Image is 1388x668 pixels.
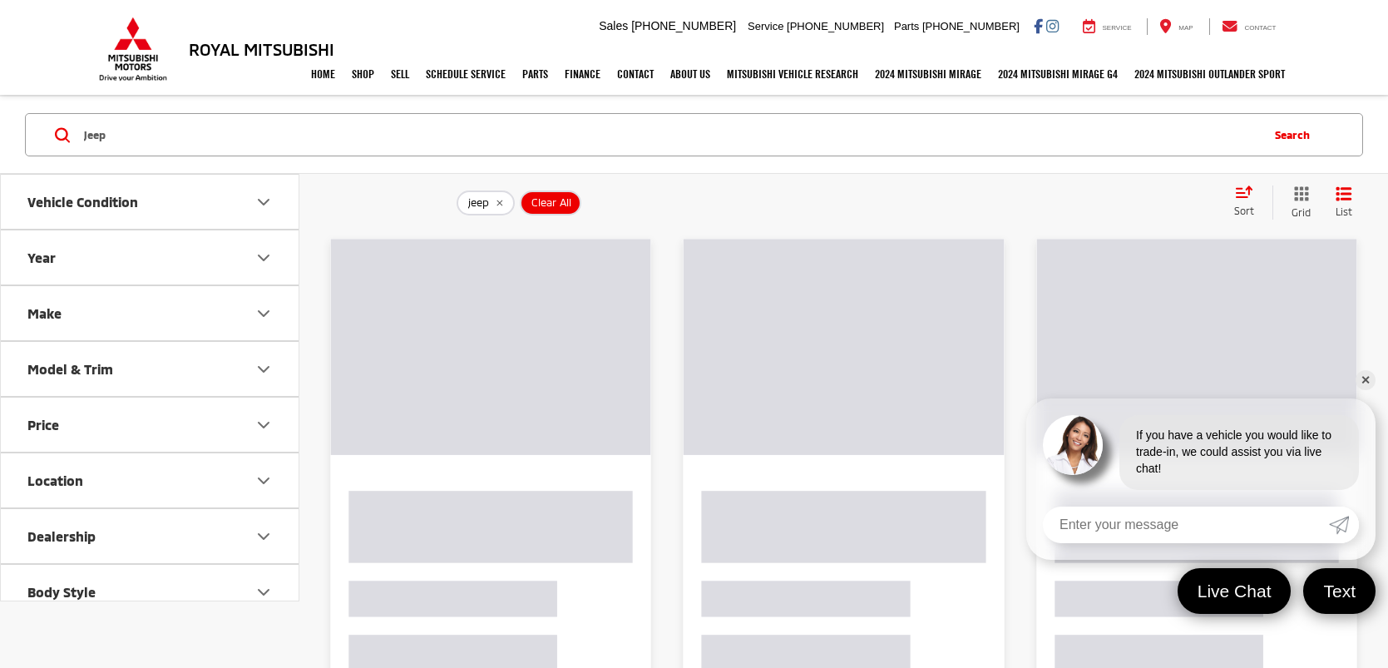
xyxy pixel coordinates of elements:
div: Body Style [27,584,96,600]
button: Search [1258,114,1334,156]
a: 2024 Mitsubishi Mirage [867,53,990,95]
span: Map [1178,24,1193,32]
a: Schedule Service: Opens in a new tab [417,53,514,95]
button: DealershipDealership [1,509,300,563]
h3: Royal Mitsubishi [189,40,334,58]
span: Sort [1234,205,1254,216]
button: LocationLocation [1,453,300,507]
a: Facebook: Click to visit our Facebook page [1034,19,1043,32]
button: Grid View [1272,186,1323,220]
a: Service [1070,18,1144,35]
span: Clear All [531,196,571,210]
span: Grid [1292,205,1311,220]
button: Select sort value [1226,186,1272,219]
button: PricePrice [1,398,300,452]
span: Service [748,20,783,32]
a: Map [1147,18,1205,35]
input: Enter your message [1043,507,1329,543]
a: Instagram: Click to visit our Instagram page [1046,19,1059,32]
img: Mitsubishi [96,17,170,82]
div: Vehicle Condition [27,194,138,210]
a: Text [1303,568,1376,614]
span: Parts [894,20,919,32]
button: YearYear [1,230,300,285]
div: Model & Trim [27,361,113,377]
span: [PHONE_NUMBER] [787,20,884,32]
a: Contact [1209,18,1289,35]
button: Vehicle ConditionVehicle Condition [1,175,300,229]
span: Contact [1244,24,1276,32]
span: List [1336,205,1352,219]
a: Contact [609,53,662,95]
a: Shop [343,53,383,95]
button: List View [1323,186,1365,220]
span: Text [1315,580,1364,602]
div: Make [27,305,62,321]
div: Year [27,250,56,265]
div: Location [27,473,83,488]
div: Price [27,417,59,433]
div: Make [254,304,274,324]
span: Service [1103,24,1132,32]
div: Year [254,248,274,268]
a: 2024 Mitsubishi Outlander SPORT [1126,53,1293,95]
div: Dealership [27,528,96,544]
a: Submit [1329,507,1359,543]
div: Price [254,415,274,435]
button: Body StyleBody Style [1,565,300,619]
button: Model & TrimModel & Trim [1,342,300,396]
div: Dealership [254,527,274,547]
a: 2024 Mitsubishi Mirage G4 [990,53,1126,95]
div: Location [254,471,274,491]
a: Finance [556,53,609,95]
a: Mitsubishi Vehicle Research [719,53,867,95]
button: MakeMake [1,286,300,340]
div: Model & Trim [254,359,274,379]
div: Vehicle Condition [254,192,274,212]
span: Live Chat [1189,580,1280,602]
input: Search by Make, Model, or Keyword [82,115,1258,155]
a: Sell [383,53,417,95]
button: Clear All [520,191,581,215]
a: Home [303,53,343,95]
div: If you have a vehicle you would like to trade-in, we could assist you via live chat! [1119,415,1359,490]
span: [PHONE_NUMBER] [922,20,1020,32]
img: Agent profile photo [1043,415,1103,475]
button: remove jeep [457,191,515,215]
a: Live Chat [1178,568,1292,614]
a: About Us [662,53,719,95]
div: Body Style [254,582,274,602]
span: [PHONE_NUMBER] [631,19,736,32]
a: Parts: Opens in a new tab [514,53,556,95]
span: Sales [599,19,628,32]
span: jeep [468,196,489,210]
